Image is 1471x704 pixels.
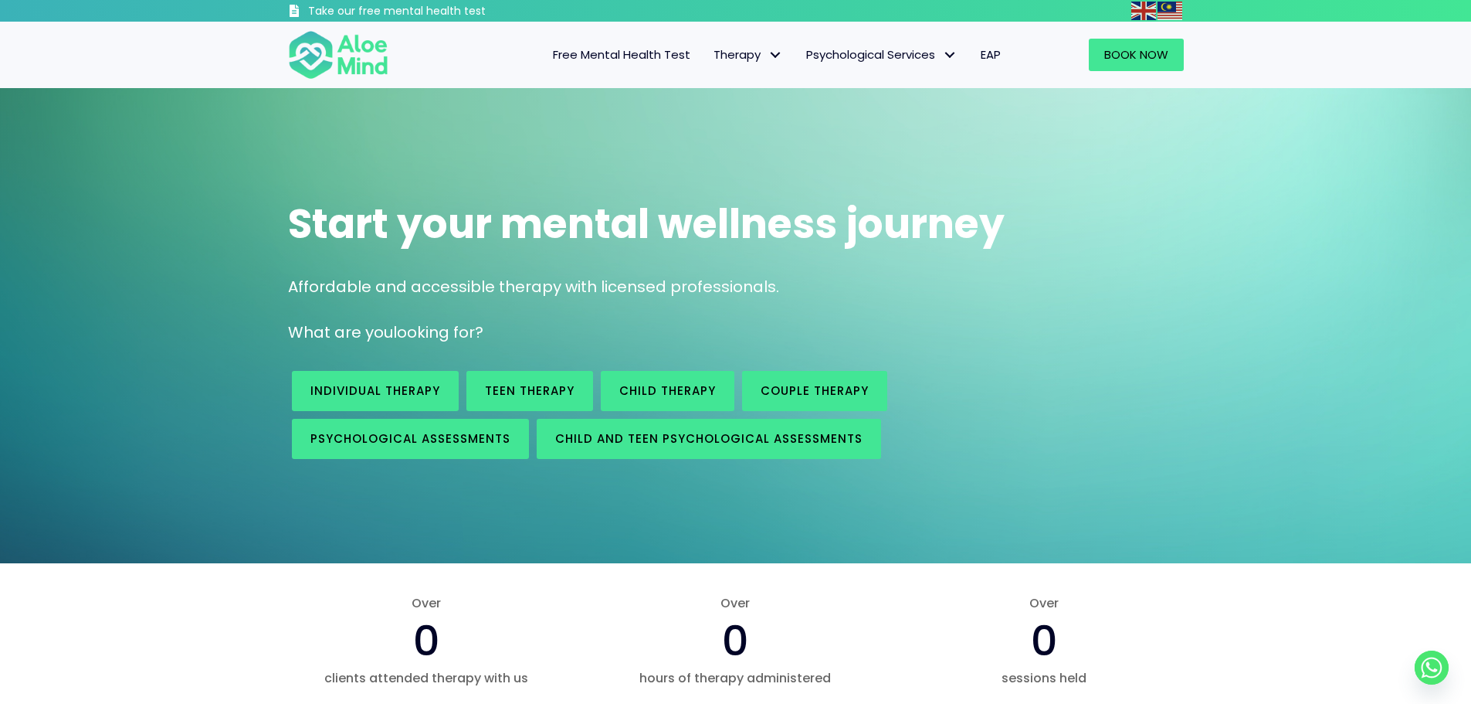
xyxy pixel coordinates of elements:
[939,44,961,66] span: Psychological Services: submenu
[310,383,440,399] span: Individual therapy
[619,383,716,399] span: Child Therapy
[292,371,459,411] a: Individual therapy
[288,321,393,343] span: What are you
[1415,651,1449,685] a: Whatsapp
[1131,2,1157,19] a: English
[541,39,702,71] a: Free Mental Health Test
[969,39,1012,71] a: EAP
[1089,39,1184,71] a: Book Now
[292,419,529,459] a: Psychological assessments
[288,669,566,687] span: clients attended therapy with us
[806,46,958,63] span: Psychological Services
[596,669,874,687] span: hours of therapy administered
[722,611,749,670] span: 0
[761,383,869,399] span: Couple therapy
[1031,611,1058,670] span: 0
[742,371,887,411] a: Couple therapy
[466,371,593,411] a: Teen Therapy
[537,419,881,459] a: Child and Teen Psychological assessments
[596,594,874,612] span: Over
[1157,2,1182,20] img: ms
[288,4,568,22] a: Take our free mental health test
[393,321,483,343] span: looking for?
[601,371,734,411] a: Child Therapy
[795,39,969,71] a: Psychological ServicesPsychological Services: submenu
[702,39,795,71] a: TherapyTherapy: submenu
[413,611,440,670] span: 0
[288,29,388,80] img: Aloe mind Logo
[288,594,566,612] span: Over
[288,196,1005,252] span: Start your mental wellness journey
[553,46,690,63] span: Free Mental Health Test
[905,594,1183,612] span: Over
[408,39,1012,71] nav: Menu
[1157,2,1184,19] a: Malay
[981,46,1001,63] span: EAP
[1131,2,1156,20] img: en
[555,430,863,447] span: Child and Teen Psychological assessments
[764,44,787,66] span: Therapy: submenu
[310,430,510,447] span: Psychological assessments
[713,46,783,63] span: Therapy
[308,4,568,19] h3: Take our free mental health test
[1104,46,1168,63] span: Book Now
[485,383,575,399] span: Teen Therapy
[905,669,1183,687] span: sessions held
[288,276,1184,298] p: Affordable and accessible therapy with licensed professionals.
